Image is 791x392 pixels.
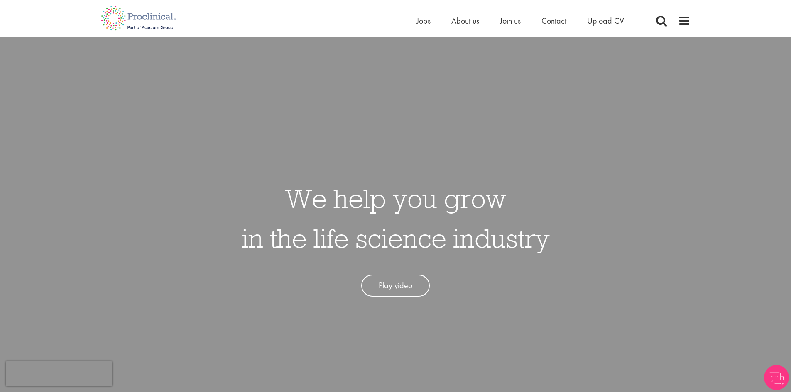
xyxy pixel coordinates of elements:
a: Jobs [416,15,431,26]
a: About us [451,15,479,26]
img: Chatbot [764,365,789,390]
a: Contact [541,15,566,26]
a: Upload CV [587,15,624,26]
a: Play video [361,275,430,297]
a: Join us [500,15,521,26]
h1: We help you grow in the life science industry [242,178,550,258]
